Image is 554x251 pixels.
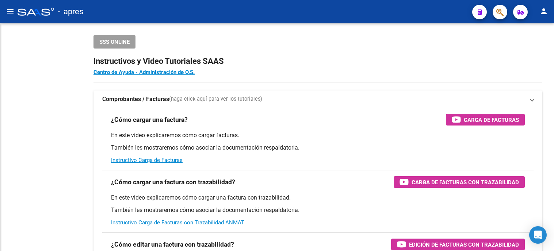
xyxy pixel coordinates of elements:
[93,69,195,76] a: Centro de Ayuda - Administración de O.S.
[111,194,525,202] p: En este video explicaremos cómo cargar una factura con trazabilidad.
[111,131,525,139] p: En este video explicaremos cómo cargar facturas.
[111,177,235,187] h3: ¿Cómo cargar una factura con trazabilidad?
[6,7,15,16] mat-icon: menu
[169,95,262,103] span: (haga click aquí para ver los tutoriales)
[111,157,183,163] a: Instructivo Carga de Facturas
[93,35,135,49] button: SSS ONLINE
[446,114,525,125] button: Carga de Facturas
[111,115,188,125] h3: ¿Cómo cargar una factura?
[58,4,83,20] span: - apres
[102,95,169,103] strong: Comprobantes / Facturas
[409,240,519,249] span: Edición de Facturas con Trazabilidad
[111,219,244,226] a: Instructivo Carga de Facturas con Trazabilidad ANMAT
[412,178,519,187] span: Carga de Facturas con Trazabilidad
[391,239,525,250] button: Edición de Facturas con Trazabilidad
[464,115,519,124] span: Carga de Facturas
[93,54,542,68] h2: Instructivos y Video Tutoriales SAAS
[111,144,525,152] p: También les mostraremos cómo asociar la documentación respaldatoria.
[93,90,542,108] mat-expansion-panel-header: Comprobantes / Facturas(haga click aquí para ver los tutoriales)
[394,176,525,188] button: Carga de Facturas con Trazabilidad
[111,239,234,250] h3: ¿Cómo editar una factura con trazabilidad?
[99,39,130,45] span: SSS ONLINE
[111,206,525,214] p: También les mostraremos cómo asociar la documentación respaldatoria.
[529,226,547,244] div: Open Intercom Messenger
[539,7,548,16] mat-icon: person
